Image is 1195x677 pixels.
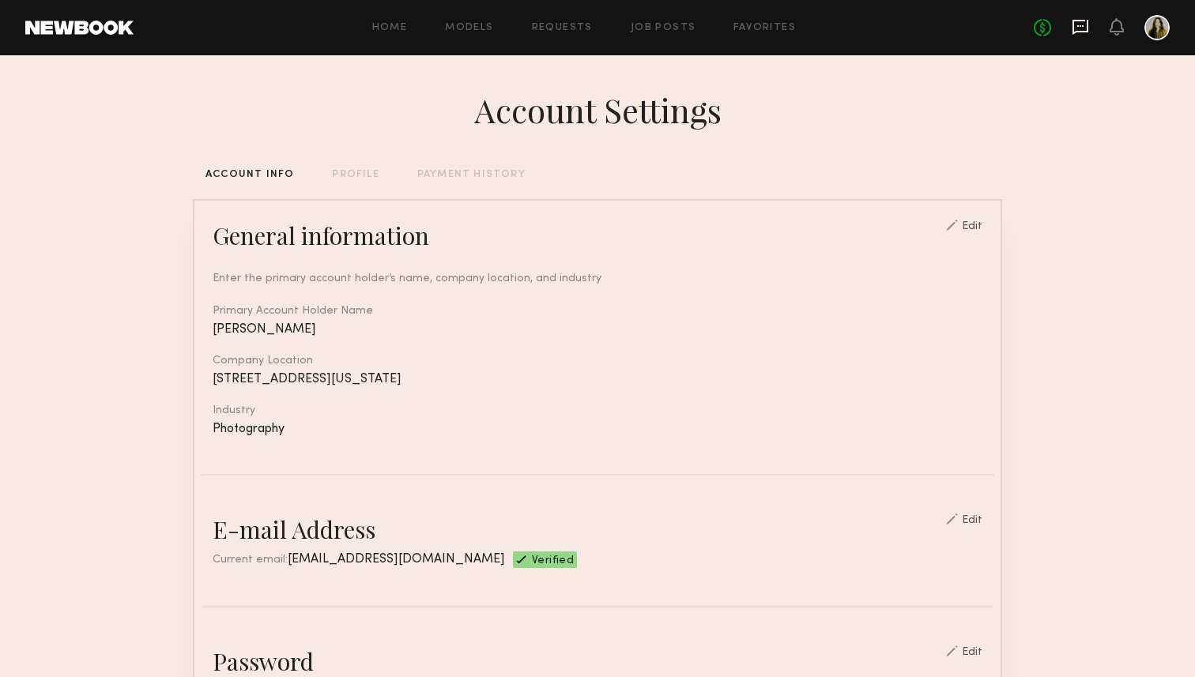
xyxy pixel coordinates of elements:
[205,170,294,180] div: ACCOUNT INFO
[962,515,982,526] div: Edit
[213,220,429,251] div: General information
[532,23,593,33] a: Requests
[962,647,982,658] div: Edit
[532,555,574,568] span: Verified
[417,170,526,180] div: PAYMENT HISTORY
[332,170,379,180] div: PROFILE
[288,553,505,566] span: [EMAIL_ADDRESS][DOMAIN_NAME]
[962,221,982,232] div: Edit
[445,23,493,33] a: Models
[733,23,796,33] a: Favorites
[213,355,982,367] div: Company Location
[213,323,982,337] div: [PERSON_NAME]
[213,645,314,677] div: Password
[213,373,982,386] div: [STREET_ADDRESS][US_STATE]
[213,551,505,568] div: Current email:
[213,270,982,287] div: Enter the primary account holder’s name, company location, and industry
[372,23,408,33] a: Home
[213,423,982,436] div: Photography
[631,23,696,33] a: Job Posts
[213,306,982,317] div: Primary Account Holder Name
[213,513,375,545] div: E-mail Address
[213,405,982,416] div: Industry
[474,88,722,132] div: Account Settings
